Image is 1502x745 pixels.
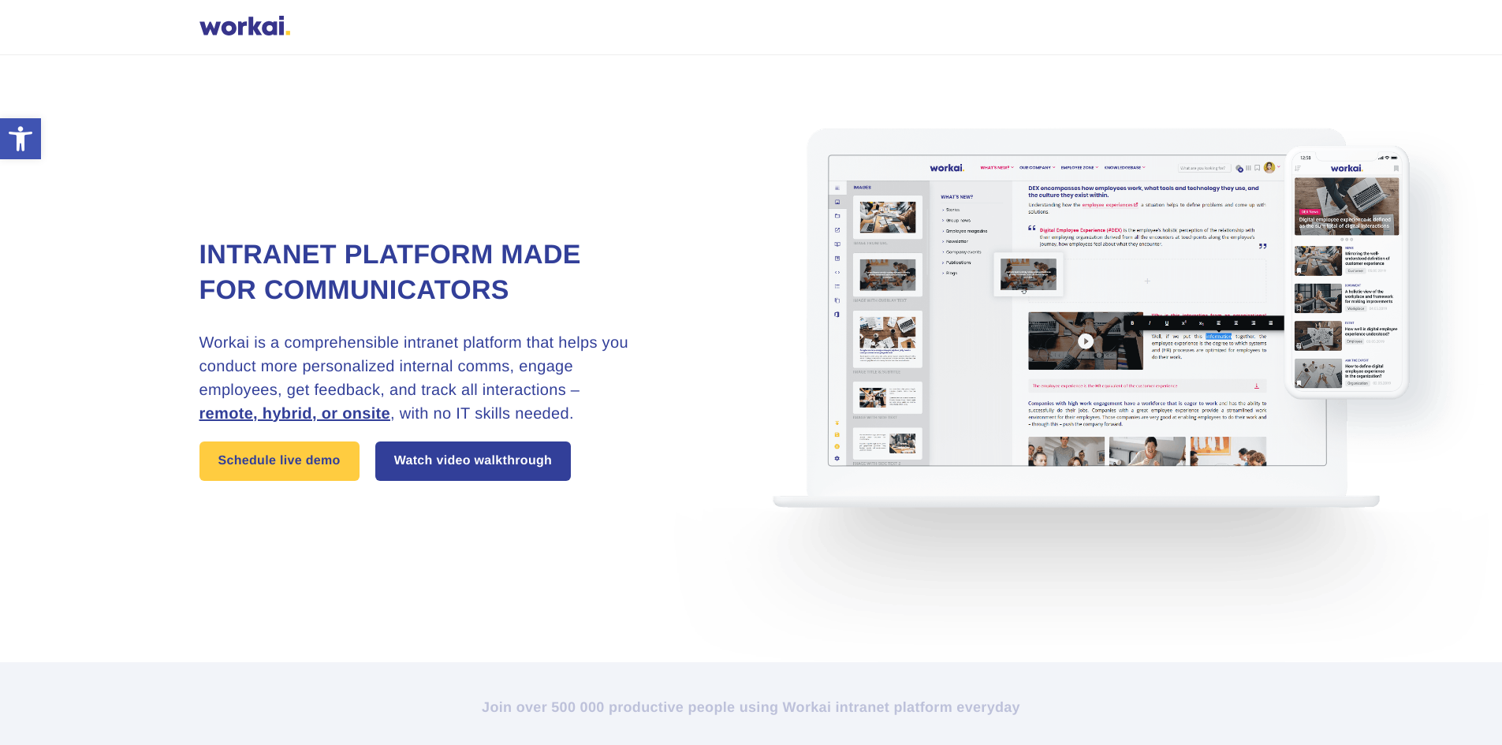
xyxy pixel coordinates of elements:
[199,405,390,423] u: remote, hybrid, or onsite
[314,698,1189,717] h2: Join over 500 000 productive people using Workai intranet platform everyday
[375,441,572,481] a: Watch video walkthrough
[199,237,633,310] h1: Intranet platform made for communicators
[199,441,360,481] a: Schedule live demo
[199,331,633,426] h3: Workai is a comprehensible intranet platform that helps you conduct more personalized internal co...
